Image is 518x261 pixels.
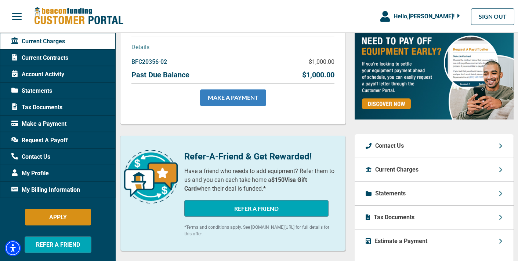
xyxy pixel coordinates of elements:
[11,152,50,161] span: Contact Us
[11,87,52,95] span: Statements
[124,150,178,203] img: refer-a-friend-icon.png
[131,69,189,80] p: Past Due Balance
[131,58,167,66] p: BFC20356-02
[11,136,68,145] span: Request A Payoff
[11,169,49,178] span: My Profile
[374,213,414,222] p: Tax Documents
[34,7,123,26] img: Beacon Funding Customer Portal Logo
[375,165,419,174] p: Current Charges
[11,185,80,194] span: My Billing Information
[309,58,334,66] p: $1,000.00
[11,70,64,79] span: Account Activity
[11,103,62,112] span: Tax Documents
[375,141,404,150] p: Contact Us
[375,189,406,198] p: Statements
[471,8,514,25] a: SIGN OUT
[184,224,334,237] p: *Terms and conditions apply. See [DOMAIN_NAME][URL] for full details for this offer.
[374,237,427,246] p: Estimate a Payment
[131,43,334,52] p: Details
[25,236,91,253] button: REFER A FRIEND
[11,37,65,46] span: Current Charges
[11,54,68,62] span: Current Contracts
[11,120,66,128] span: Make a Payment
[394,13,454,20] span: Hello, [PERSON_NAME] !
[302,69,334,80] p: $1,000.00
[25,209,91,225] button: APPLY
[184,167,334,193] p: Have a friend who needs to add equipment? Refer them to us and you can each take home a when thei...
[200,89,266,106] a: MAKE A PAYMENT
[5,240,21,256] div: Accessibility Menu
[184,200,329,217] button: REFER A FRIEND
[184,150,334,163] p: Refer-A-Friend & Get Rewarded!
[355,27,514,120] img: payoff-ad-px.jpg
